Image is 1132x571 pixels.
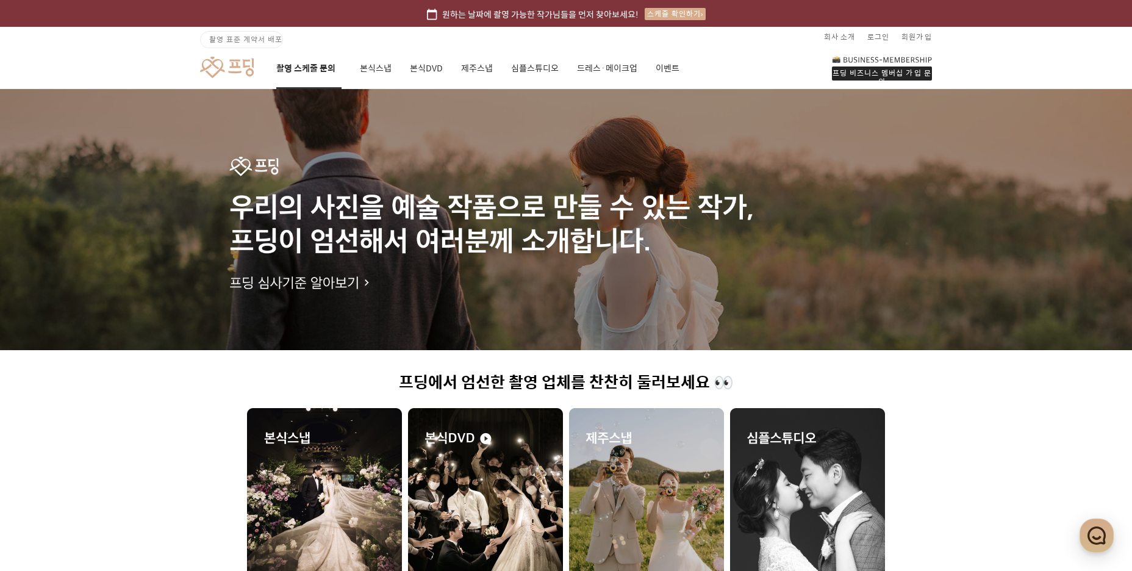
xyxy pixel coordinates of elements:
a: 본식스냅 [360,48,392,89]
a: 프딩 비즈니스 멤버십 가입 문의 [832,55,932,81]
span: 설정 [188,405,203,415]
a: 회사 소개 [824,27,855,46]
a: 이벤트 [656,48,679,89]
a: 설정 [157,387,234,417]
span: 홈 [38,405,46,415]
a: 본식DVD [410,48,443,89]
span: 대화 [112,406,126,415]
a: 제주스냅 [461,48,493,89]
a: 회원가입 [901,27,932,46]
a: 로그인 [867,27,889,46]
a: 드레스·메이크업 [577,48,637,89]
a: 심플스튜디오 [511,48,559,89]
span: 원하는 날짜에 촬영 가능한 작가님들을 먼저 찾아보세요! [442,7,639,21]
a: 홈 [4,387,81,417]
h1: 프딩에서 엄선한 촬영 업체를 찬찬히 둘러보세요 👀 [247,373,885,392]
a: 촬영 스케줄 문의 [276,48,342,89]
a: 대화 [81,387,157,417]
a: 촬영 표준 계약서 배포 [200,31,283,48]
span: 촬영 표준 계약서 배포 [209,34,282,45]
div: 스케줄 확인하기 [645,8,706,20]
div: 프딩 비즈니스 멤버십 가입 문의 [832,66,932,81]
